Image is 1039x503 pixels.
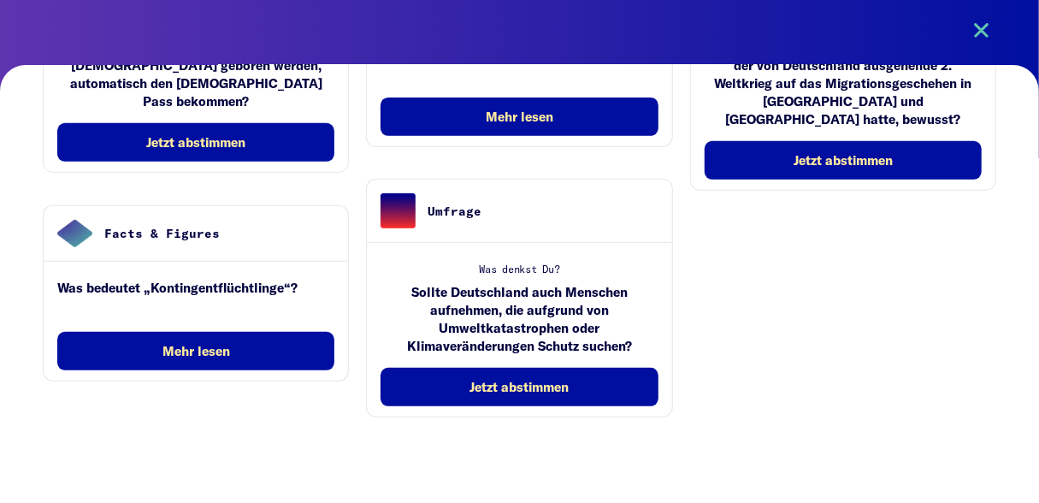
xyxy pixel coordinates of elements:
div: Was bedeutet „Kontingentflüchtlinge“? [57,279,334,310]
span: Wer gehört dazu? [191,424,324,450]
span: Migration & Zweiter Weltkrieg [406,424,633,450]
span: Jetzt abstimmen [794,153,893,168]
div: Sollten alle Menschen, die in [DEMOGRAPHIC_DATA] geboren werden, automatisch den [DEMOGRAPHIC_DAT... [57,38,334,123]
button: Jetzt abstimmen [57,123,334,162]
span: Jetzt abstimmen [146,135,245,150]
div: Waren dir die Aus- und Nachwirkungen, die der von Deutschland ausgehende 2. Weltkrieg auf das Mig... [705,38,982,141]
div: Was denkst Du? [381,260,658,283]
button: Jetzt abstimmen [705,141,982,180]
span: Globale Bewegungen [702,424,861,450]
span: Mehr lesen [486,109,553,124]
div: Sollte Deutschland auch Menschen aufnehmen, die aufgrund von Umweltkatastrophen oder Klimaverände... [381,283,658,368]
button: Mehr lesen [57,332,334,370]
span: Mehr lesen [162,344,230,358]
button: Jetzt abstimmen [381,368,658,406]
div: Facts & Figures [92,224,334,242]
button: Mehr lesen [381,98,658,136]
span: Jetzt abstimmen [469,380,569,394]
div: Umfrage [416,202,658,220]
img: umfrage.png [381,193,416,228]
img: facts.png [57,220,92,248]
